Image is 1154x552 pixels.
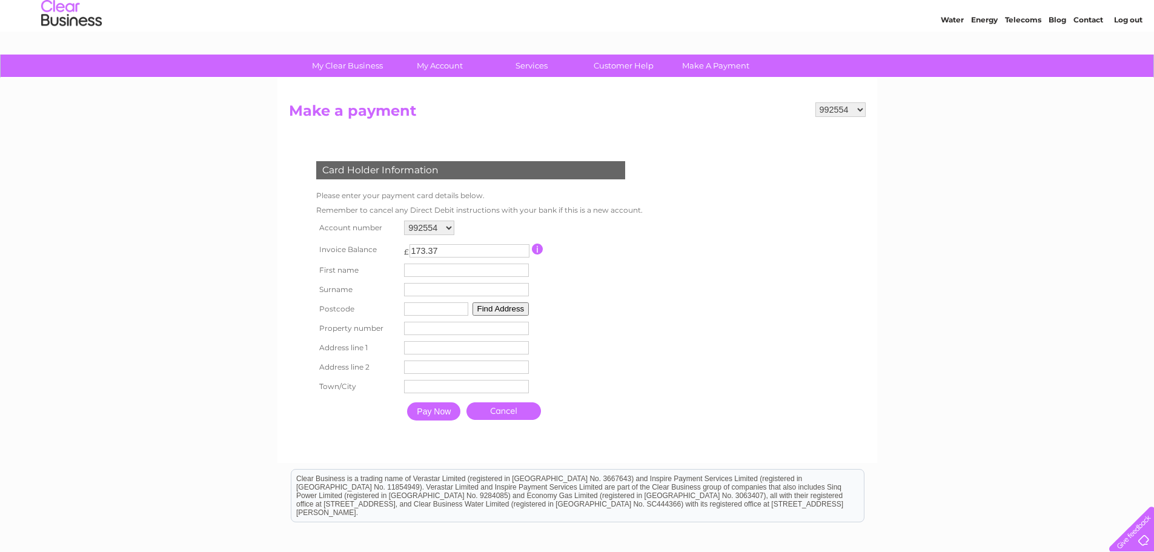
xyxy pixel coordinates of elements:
a: Water [941,52,964,61]
input: Pay Now [407,402,460,421]
th: Surname [313,280,402,299]
a: Services [482,55,582,77]
td: £ [404,241,409,256]
th: Address line 1 [313,338,402,357]
a: Cancel [466,402,541,420]
a: Contact [1073,52,1103,61]
th: Property number [313,319,402,338]
th: Account number [313,218,402,238]
img: logo.png [41,32,102,68]
a: Telecoms [1005,52,1041,61]
a: Blog [1049,52,1066,61]
th: Address line 2 [313,357,402,377]
a: Energy [971,52,998,61]
a: Customer Help [574,55,674,77]
div: Card Holder Information [316,161,625,179]
button: Find Address [473,302,529,316]
input: Information [532,244,543,254]
a: Make A Payment [666,55,766,77]
th: First name [313,261,402,280]
th: Town/City [313,377,402,396]
div: Clear Business is a trading name of Verastar Limited (registered in [GEOGRAPHIC_DATA] No. 3667643... [291,7,864,59]
th: Postcode [313,299,402,319]
a: Log out [1114,52,1142,61]
th: Invoice Balance [313,238,402,261]
a: My Account [390,55,489,77]
a: My Clear Business [297,55,397,77]
td: Remember to cancel any Direct Debit instructions with your bank if this is a new account. [313,203,646,218]
a: 0333 014 3131 [926,6,1009,21]
td: Please enter your payment card details below. [313,188,646,203]
h2: Make a payment [289,102,866,125]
